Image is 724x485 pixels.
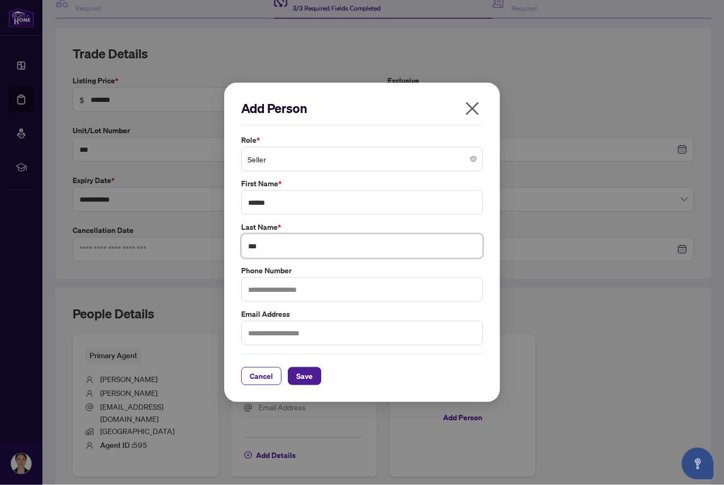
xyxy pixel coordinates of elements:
label: Email Address [241,308,483,320]
label: First Name [241,178,483,189]
label: Last Name [241,221,483,233]
button: Open asap [682,448,713,480]
span: close [464,100,481,117]
span: Save [296,368,313,385]
button: Save [288,367,321,385]
label: Role [241,134,483,146]
span: Cancel [250,368,273,385]
span: Seller [248,149,476,169]
h2: Add Person [241,100,483,117]
label: Phone Number [241,265,483,276]
button: Cancel [241,367,281,385]
span: close-circle [470,156,476,162]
